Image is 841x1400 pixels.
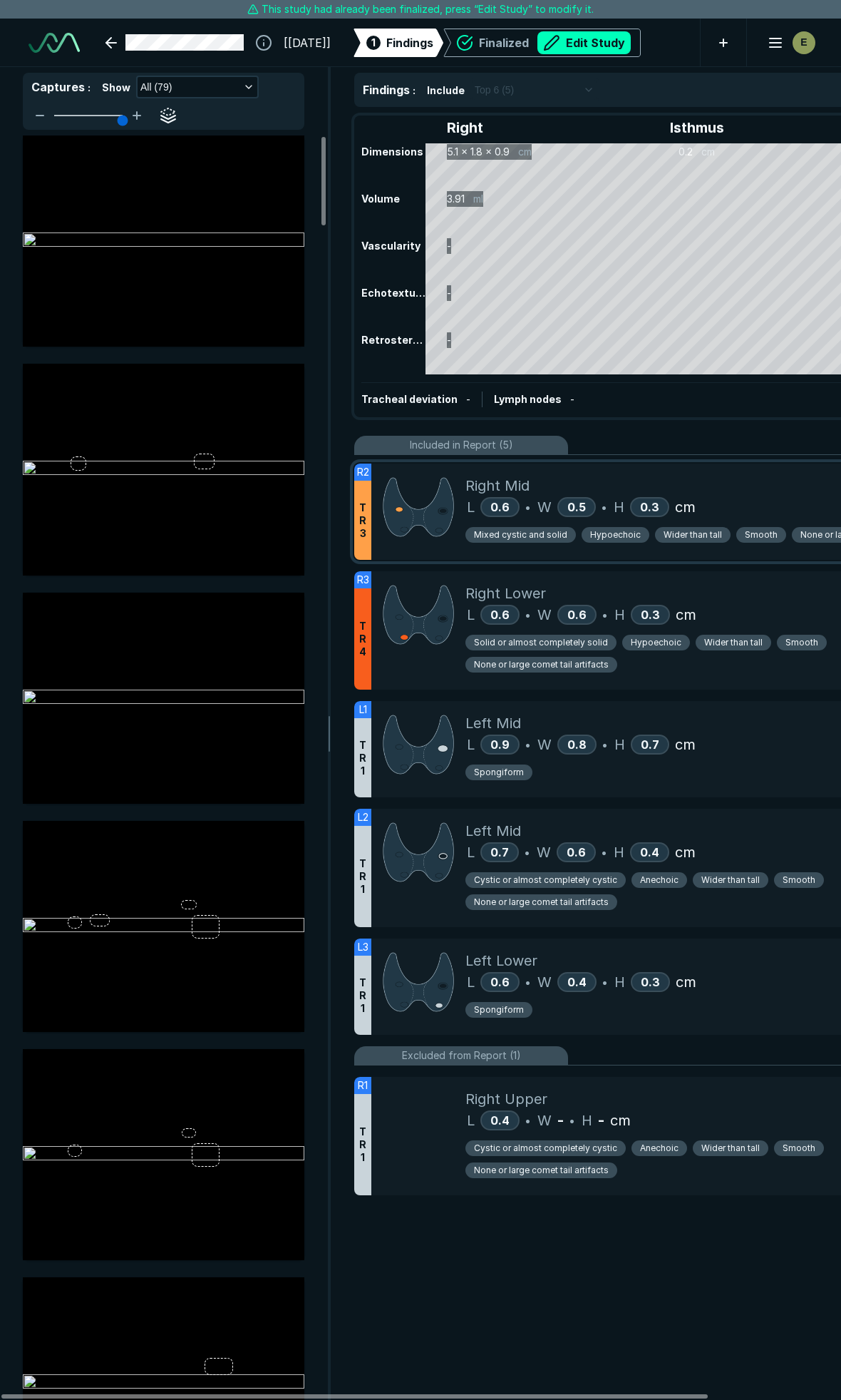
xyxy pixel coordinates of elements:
[359,857,366,896] span: T R 1
[567,608,587,622] span: 0.6
[745,528,778,541] span: Smooth
[427,83,465,98] span: Include
[525,736,530,753] span: •
[465,583,546,604] span: Right Lower
[402,1048,521,1063] span: Excluded from Report (1)
[610,1110,631,1131] span: cm
[357,572,369,588] span: R3
[537,842,551,863] span: W
[23,461,304,478] img: 167cb493-4e4e-4871-bf63-bcbbca2c620d
[675,734,696,755] span: cm
[537,1110,552,1131] span: W
[466,393,470,405] span: -
[537,971,552,993] span: W
[640,1142,679,1155] span: Anechoic
[783,1142,815,1155] span: Smooth
[704,636,763,649] span: Wider than tall
[490,845,509,859] span: 0.7
[525,844,530,861] span: •
[23,1146,304,1163] img: ea918e42-fec5-4be3-a17f-3b8fe5ba7962
[88,81,91,93] span: :
[474,636,608,649] span: Solid or almost completely solid
[640,845,659,859] span: 0.4
[474,1164,609,1177] span: None or large comet tail artifacts
[525,974,530,991] span: •
[354,29,443,57] div: 1Findings
[701,1142,760,1155] span: Wider than tall
[602,736,607,753] span: •
[490,737,510,752] span: 0.9
[386,34,433,51] span: Findings
[361,393,458,405] span: Tracheal deviation
[631,636,681,649] span: Hypoechoic
[102,80,130,95] span: Show
[359,976,366,1015] span: T R 1
[701,874,760,887] span: Wider than tall
[383,950,454,1013] img: OmZ6tvwAAAAASUVORK5CYII=
[676,604,696,625] span: cm
[465,1088,547,1110] span: Right Upper
[383,583,454,646] img: aXSU7wAAAAZJREFUAwDoBz06DAKFMAAAAABJRU5ErkJggg==
[602,844,607,861] span: •
[465,712,521,734] span: Left Mid
[465,820,521,842] span: Left Mid
[602,606,607,623] span: •
[641,737,659,752] span: 0.7
[525,499,530,516] span: •
[614,971,625,993] span: H
[371,35,376,50] span: 1
[567,737,587,752] span: 0.8
[785,636,818,649] span: Smooth
[567,975,587,989] span: 0.4
[23,27,86,58] a: See-Mode Logo
[383,820,454,884] img: wcYGQAAAAZJREFUAwCvf4Y6VxKrLwAAAABJRU5ErkJggg==
[467,604,475,625] span: L
[467,734,475,755] span: L
[474,766,524,779] span: Spongiform
[31,80,85,94] span: Captures
[537,734,552,755] span: W
[614,734,625,755] span: H
[602,974,607,991] span: •
[641,608,660,622] span: 0.3
[474,1003,524,1016] span: Spongiform
[465,950,537,971] span: Left Lower
[614,496,624,518] span: H
[363,83,410,97] span: Findings
[443,29,641,57] div: FinalizedEdit Study
[383,475,454,538] img: OoR46VYAAAAASUVORK5CYII=
[359,1125,366,1164] span: T R 1
[29,33,80,53] img: See-Mode Logo
[537,31,631,54] button: Edit Study
[358,1078,368,1093] span: R1
[465,475,530,496] span: Right Mid
[494,393,562,405] span: Lymph nodes
[467,496,475,518] span: L
[413,84,416,96] span: :
[474,874,617,887] span: Cystic or almost completely cystic
[359,501,366,540] span: T R 3
[140,79,172,95] span: All (79)
[537,604,552,625] span: W
[793,31,815,54] div: avatar-name
[557,1110,564,1131] span: -
[359,702,367,717] span: L1
[467,842,475,863] span: L
[598,1110,604,1131] span: -
[23,233,304,250] img: 5ecd0dc6-6811-4f0d-8eab-01e828a44da8
[490,1113,510,1128] span: 0.4
[357,464,369,480] span: R2
[640,500,659,514] span: 0.3
[467,971,475,993] span: L
[758,29,818,57] button: avatar-name
[602,499,607,516] span: •
[490,608,510,622] span: 0.6
[800,35,807,50] span: E
[614,842,624,863] span: H
[262,1,594,17] span: This study had already been finalized, press “Edit Study” to modify it.
[490,500,510,514] span: 0.6
[590,528,641,541] span: Hypoechoic
[474,896,609,909] span: None or large comet tail artifacts
[537,496,552,518] span: W
[525,606,530,623] span: •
